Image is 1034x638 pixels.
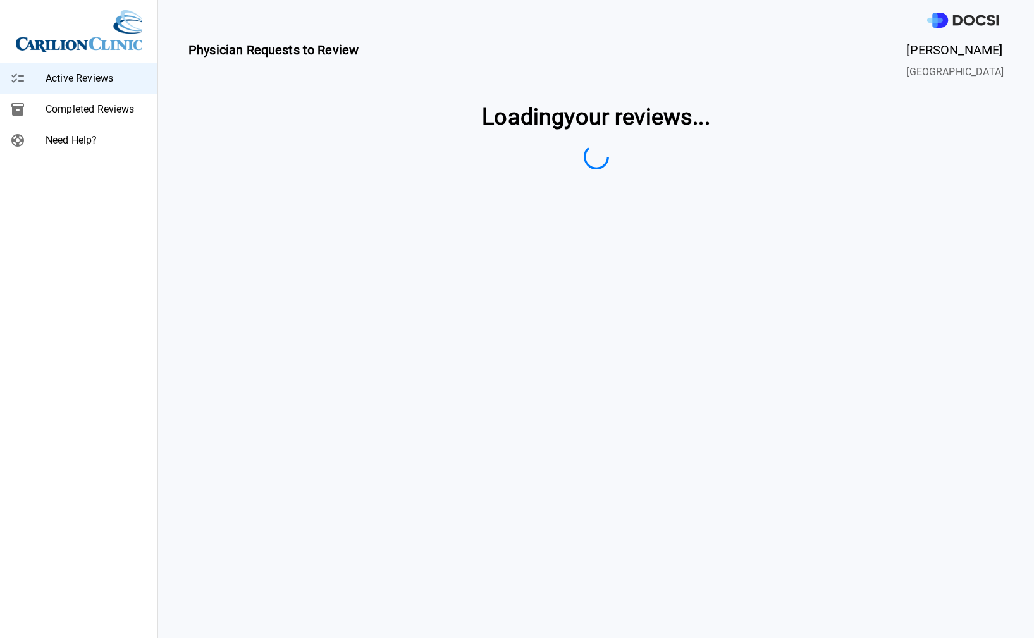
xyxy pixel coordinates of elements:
[906,64,1004,80] span: [GEOGRAPHIC_DATA]
[482,100,710,134] span: Loading your reviews ...
[906,40,1004,59] span: [PERSON_NAME]
[46,71,147,86] span: Active Reviews
[188,40,359,80] span: Physician Requests to Review
[16,10,142,52] img: Site Logo
[927,13,999,28] img: DOCSI Logo
[46,133,147,148] span: Need Help?
[46,102,147,117] span: Completed Reviews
